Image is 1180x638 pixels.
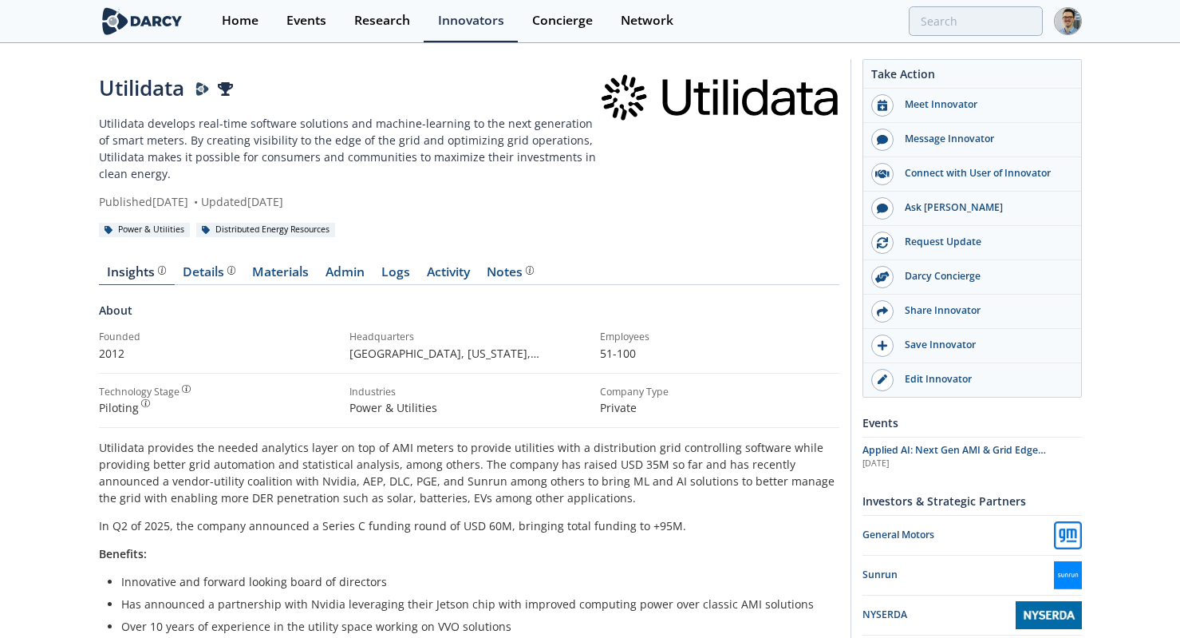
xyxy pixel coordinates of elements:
[526,266,535,275] img: information.svg
[487,266,534,279] div: Notes
[99,385,180,399] div: Technology Stage
[479,266,543,285] a: Notes
[862,458,1082,470] div: [DATE]
[99,73,600,104] div: Utilidata
[894,303,1072,318] div: Share Innovator
[318,266,373,285] a: Admin
[862,561,1082,589] a: Sunrun Sunrun
[894,200,1072,215] div: Ask [PERSON_NAME]
[894,338,1072,352] div: Save Innovator
[1016,601,1082,629] img: NYSERDA
[121,596,828,612] li: Has announced a partnership with Nvidia leveraging their Jetson chip with improved computing powe...
[227,266,236,275] img: information.svg
[894,269,1072,283] div: Darcy Concierge
[99,330,338,344] div: Founded
[894,235,1072,249] div: Request Update
[99,193,600,210] div: Published [DATE] Updated [DATE]
[862,487,1082,515] div: Investors & Strategic Partners
[894,132,1072,146] div: Message Innovator
[121,618,828,635] li: Over 10 years of experience in the utility space working on VVO solutions
[141,399,150,408] img: information.svg
[600,385,839,399] div: Company Type
[862,601,1082,629] a: NYSERDA NYSERDA
[99,546,147,561] strong: Benefits:
[863,363,1081,397] a: Edit Innovator
[99,266,175,285] a: Insights
[99,399,338,416] div: Piloting
[183,266,235,279] div: Details
[99,7,186,35] img: logo-wide.svg
[894,97,1072,112] div: Meet Innovator
[121,573,828,590] li: Innovative and forward looking board of directors
[222,14,258,27] div: Home
[196,223,336,237] div: Distributed Energy Resources
[349,400,437,415] span: Power & Utilities
[349,385,589,399] div: Industries
[99,517,839,534] p: In Q2 of 2025, the company announced a Series C funding round of USD 60M, bringing total funding ...
[195,82,210,97] img: Darcy Presenter
[621,14,673,27] div: Network
[99,223,191,237] div: Power & Utilities
[600,400,637,415] span: Private
[863,65,1081,89] div: Take Action
[600,330,839,344] div: Employees
[1113,574,1164,622] iframe: chat widget
[894,372,1072,386] div: Edit Innovator
[419,266,479,285] a: Activity
[862,608,1016,622] div: NYSERDA
[600,345,839,362] p: 51-100
[244,266,318,285] a: Materials
[1054,561,1082,589] img: Sunrun
[373,266,419,285] a: Logs
[862,568,1054,582] div: Sunrun
[909,6,1043,36] input: Advanced Search
[894,166,1072,180] div: Connect with User of Innovator
[438,14,504,27] div: Innovators
[532,14,593,27] div: Concierge
[286,14,326,27] div: Events
[863,329,1081,363] button: Save Innovator
[107,266,166,279] div: Insights
[182,385,191,394] img: information.svg
[99,115,600,182] p: Utilidata develops real-time software solutions and machine-learning to the next generation of sm...
[349,330,589,344] div: Headquarters
[862,443,1082,470] a: Applied AI: Next Gen AMI & Grid Edge Intelligence [DATE]
[862,521,1082,549] a: General Motors General Motors
[862,443,1046,471] span: Applied AI: Next Gen AMI & Grid Edge Intelligence
[1054,521,1082,549] img: General Motors
[175,266,244,285] a: Details
[862,528,1054,542] div: General Motors
[191,194,201,209] span: •
[349,345,589,362] p: [GEOGRAPHIC_DATA], [US_STATE] , [GEOGRAPHIC_DATA]
[99,302,839,330] div: About
[158,266,167,275] img: information.svg
[1054,7,1082,35] img: Profile
[354,14,410,27] div: Research
[99,345,338,362] p: 2012
[862,409,1082,437] div: Events
[99,439,839,506] p: Utilidata provides the needed analytics layer on top of AMI meters to provide utilities with a di...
